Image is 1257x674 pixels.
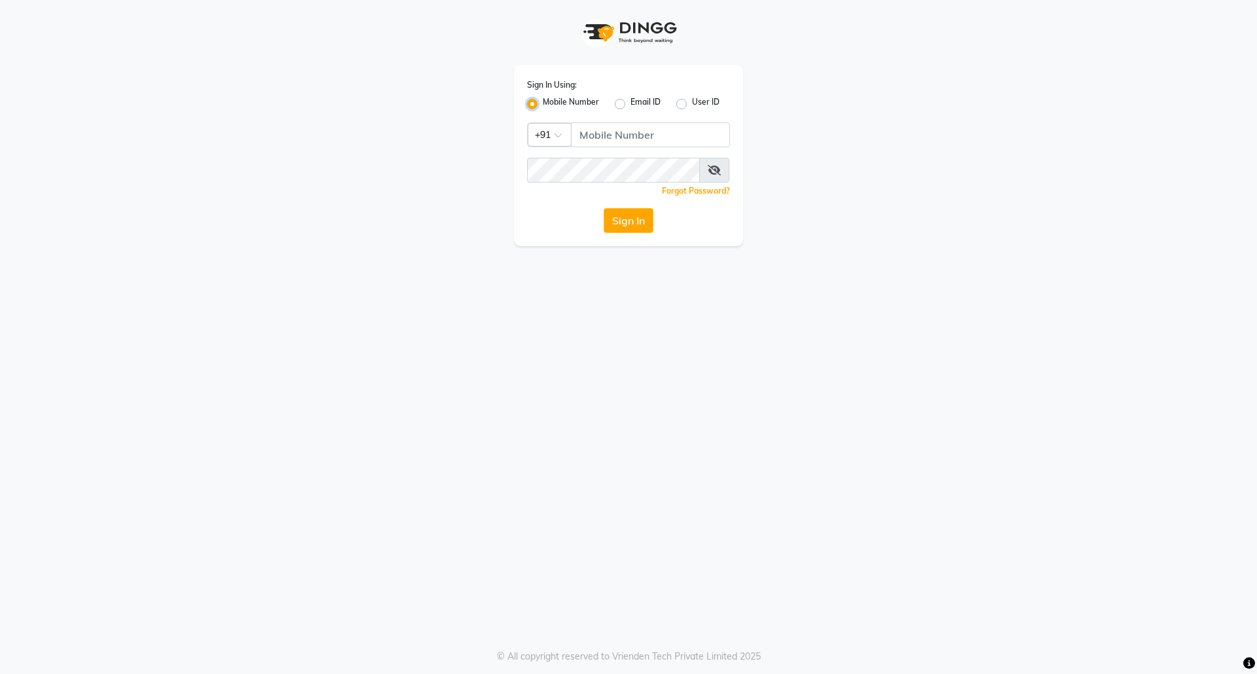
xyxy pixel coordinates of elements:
label: Sign In Using: [527,79,577,91]
input: Username [527,158,700,183]
a: Forgot Password? [662,186,730,196]
label: Email ID [630,96,661,112]
label: Mobile Number [543,96,599,112]
img: logo1.svg [576,13,681,52]
button: Sign In [604,208,653,233]
label: User ID [692,96,720,112]
input: Username [571,122,730,147]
